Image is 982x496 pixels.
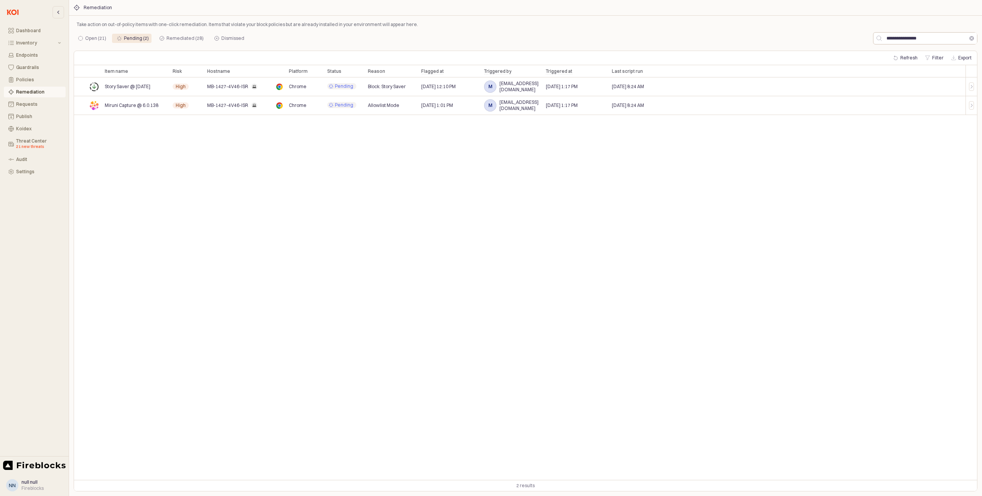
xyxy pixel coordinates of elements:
span: Story Saver @ [DATE] [105,84,150,90]
button: nn [6,479,18,491]
button: Filter [922,53,947,62]
div: Fireblocks [21,485,44,491]
button: Audit [4,154,66,165]
div: Open (21) [74,34,111,43]
button: Export [948,53,975,62]
span: Miruni Capture @ 6.0.138 [105,102,158,108]
div: Table toolbar [74,480,977,491]
span: Last script run [612,68,643,74]
div: Pending (2) [112,34,153,43]
button: Guardrails [4,62,66,73]
div: Remediated (28) [155,34,208,43]
button: Endpoints [4,50,66,61]
span: Risk [173,68,182,74]
div: 2 results [516,482,535,489]
div: Remediated (28) [166,34,204,43]
button: Policies [4,74,66,85]
button: Remediation [4,87,66,97]
button: Dashboard [4,25,66,36]
div: Requests [16,102,61,107]
span: Block: Story Saver [368,84,406,90]
div: Dashboard [16,28,61,33]
div: Open (21) [85,34,106,43]
div: Policies [16,77,61,82]
div: Threat Center [16,138,61,150]
div: Audit [16,157,61,162]
span: Item name [105,68,128,74]
button: Requests [4,99,66,110]
div: Remediation [16,89,61,95]
div: nn [9,481,16,489]
span: Hostname [207,68,230,74]
button: Koidex [4,123,66,134]
button: Publish [4,111,66,122]
span: Chrome [289,84,306,90]
span: [EMAIL_ADDRESS][DOMAIN_NAME] [499,99,540,112]
span: [DATE] 12:10 PM [421,84,456,90]
span: null null [21,479,38,485]
div: 21 new threats [16,144,61,150]
p: Take action on out-of-policy items with one-click remediation. Items that violate your block poli... [77,21,974,28]
span: Pending [335,102,353,108]
span: MB-1427-4V46-ISR [207,102,248,108]
span: [DATE] 8:24 AM [612,102,644,108]
div: Guardrails [16,65,61,70]
span: Triggered by [484,68,511,74]
div: Dismissed [210,34,249,43]
span: m [484,81,496,92]
span: Reason [368,68,385,74]
div: Remediation [84,5,112,10]
div: Settings [16,169,61,174]
span: Platform [289,68,308,74]
span: m [484,100,496,111]
span: High [176,102,186,108]
span: [DATE] 1:17 PM [546,84,578,90]
button: Inventory [4,38,66,48]
div: Inventory [16,40,56,46]
span: Triggered at [546,68,572,74]
span: [DATE] 1:17 PM [546,102,578,108]
span: Allowlist Mode [368,102,399,108]
span: MB-1427-4V46-ISR [207,84,248,90]
button: Settings [4,166,66,177]
span: Chrome [289,102,306,108]
button: Refresh [890,53,921,62]
span: Flagged at [421,68,444,74]
button: Clear [969,36,974,41]
span: Pending [335,83,353,89]
div: Publish [16,114,61,119]
span: High [176,84,186,90]
div: Pending (2) [124,34,149,43]
span: [EMAIL_ADDRESS][DOMAIN_NAME] [499,80,540,93]
div: Dismissed [221,34,244,43]
div: Koidex [16,126,61,131]
div: Endpoints [16,53,61,58]
button: Threat Center [4,136,66,153]
span: Status [327,68,341,74]
span: [DATE] 1:01 PM [421,102,453,108]
span: [DATE] 8:24 AM [612,84,644,90]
